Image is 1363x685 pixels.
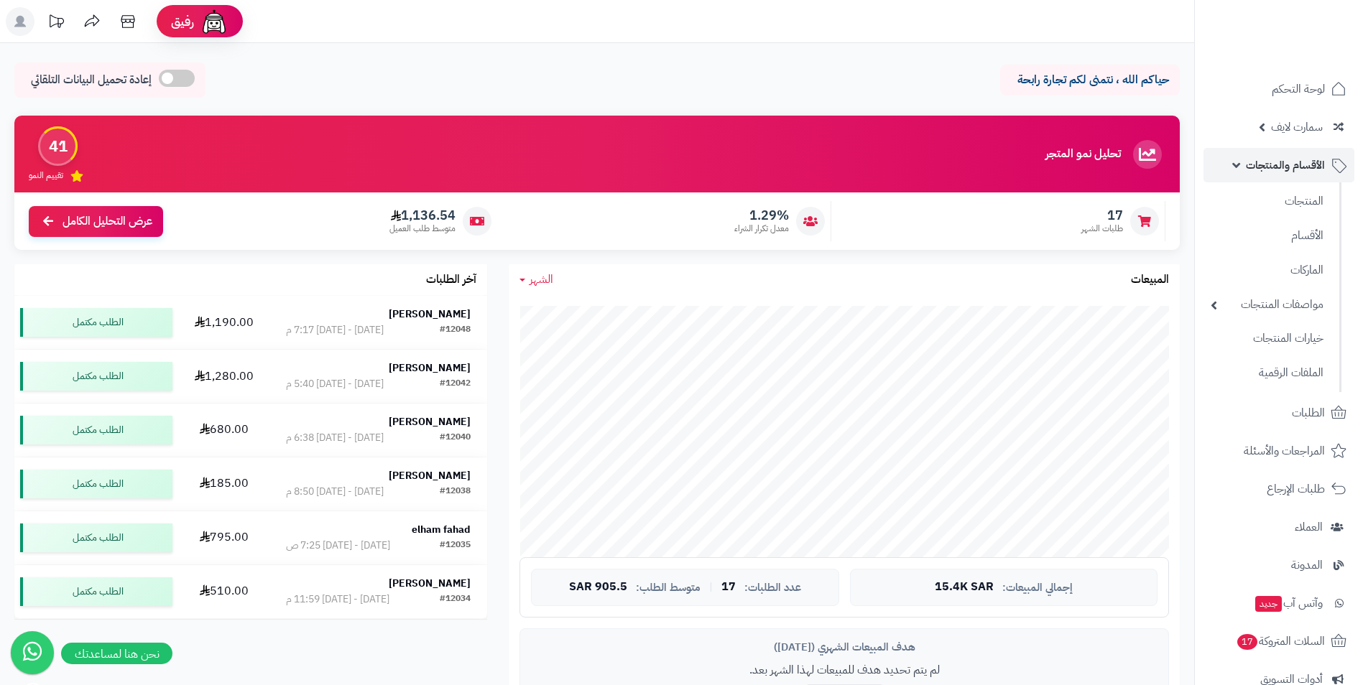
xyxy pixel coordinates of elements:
[1237,634,1257,650] span: 17
[734,223,789,235] span: معدل تكرار الشراء
[1203,624,1354,658] a: السلات المتروكة17
[1203,323,1331,354] a: خيارات المنتجات
[286,539,390,553] div: [DATE] - [DATE] 7:25 ص
[440,592,471,607] div: #12034
[286,431,384,445] div: [DATE] - [DATE] 6:38 م
[389,414,471,429] strong: [PERSON_NAME]
[20,308,172,337] div: الطلب مكتمل
[178,457,269,511] td: 185.00
[178,350,269,403] td: 1,280.00
[389,468,471,483] strong: [PERSON_NAME]
[1011,72,1169,88] p: حياكم الله ، نتمنى لكم تجارة رابحة
[1267,479,1325,499] span: طلبات الإرجاع
[1203,586,1354,620] a: وآتس آبجديد
[286,377,384,391] div: [DATE] - [DATE] 5:40 م
[63,213,152,230] span: عرض التحليل الكامل
[20,362,172,391] div: الطلب مكتمل
[1272,79,1325,99] span: لوحة التحكم
[440,539,471,553] div: #12035
[286,485,384,499] div: [DATE] - [DATE] 8:50 م
[1203,510,1354,544] a: العملاء
[935,581,994,594] span: 15.4K SAR
[440,377,471,391] div: #12042
[29,169,63,182] span: تقييم النمو
[530,271,553,288] span: الشهر
[38,7,74,39] a: تحديثات المنصة
[286,323,384,337] div: [DATE] - [DATE] 7:17 م
[1255,596,1282,612] span: جديد
[709,582,713,592] span: |
[1081,223,1123,235] span: طلبات الشهر
[1203,72,1354,106] a: لوحة التحكم
[1203,358,1331,388] a: الملفات الرقمية
[744,582,801,594] span: عدد الطلبات:
[389,576,471,591] strong: [PERSON_NAME]
[1203,396,1354,430] a: الطلبات
[569,581,627,594] span: 905.5 SAR
[389,223,456,235] span: متوسط طلب العميل
[1203,548,1354,582] a: المدونة
[1203,255,1331,286] a: الماركات
[1131,274,1169,286] h3: المبيعات
[636,582,701,594] span: متوسط الطلب:
[1203,434,1354,468] a: المراجعات والأسئلة
[389,307,471,322] strong: [PERSON_NAME]
[519,271,553,288] a: الشهر
[426,274,476,286] h3: آخر الطلبات
[31,72,152,88] span: إعادة تحميل البيانات التلقائي
[1203,220,1331,251] a: الأقسام
[1246,155,1325,175] span: الأقسام والمنتجات
[1271,117,1323,137] span: سمارت لايف
[1203,186,1331,217] a: المنتجات
[178,511,269,564] td: 795.00
[721,581,736,594] span: 17
[1244,441,1325,461] span: المراجعات والأسئلة
[412,522,471,537] strong: elham fahad
[440,431,471,445] div: #12040
[440,485,471,499] div: #12038
[1295,517,1323,537] span: العملاء
[286,592,389,607] div: [DATE] - [DATE] 11:59 م
[178,565,269,618] td: 510.00
[178,296,269,349] td: 1,190.00
[1203,472,1354,506] a: طلبات الإرجاع
[1292,403,1325,423] span: الطلبات
[29,206,163,237] a: عرض التحليل الكامل
[20,470,172,498] div: الطلب مكتمل
[1203,289,1331,320] a: مواصفات المنتجات
[1236,631,1325,651] span: السلات المتروكة
[734,208,789,223] span: 1.29%
[20,416,172,444] div: الطلب مكتمل
[531,662,1158,679] p: لم يتم تحديد هدف للمبيعات لهذا الشهر بعد.
[20,523,172,552] div: الطلب مكتمل
[1002,582,1073,594] span: إجمالي المبيعات:
[1254,593,1323,613] span: وآتس آب
[1081,208,1123,223] span: 17
[178,404,269,457] td: 680.00
[200,7,228,36] img: ai-face.png
[389,360,471,376] strong: [PERSON_NAME]
[1265,36,1349,66] img: logo-2.png
[171,13,194,30] span: رفيق
[1291,555,1323,575] span: المدونة
[1045,148,1121,161] h3: تحليل نمو المتجر
[531,640,1158,655] div: هدف المبيعات الشهري ([DATE])
[389,208,456,223] span: 1,136.54
[440,323,471,337] div: #12048
[20,577,172,606] div: الطلب مكتمل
